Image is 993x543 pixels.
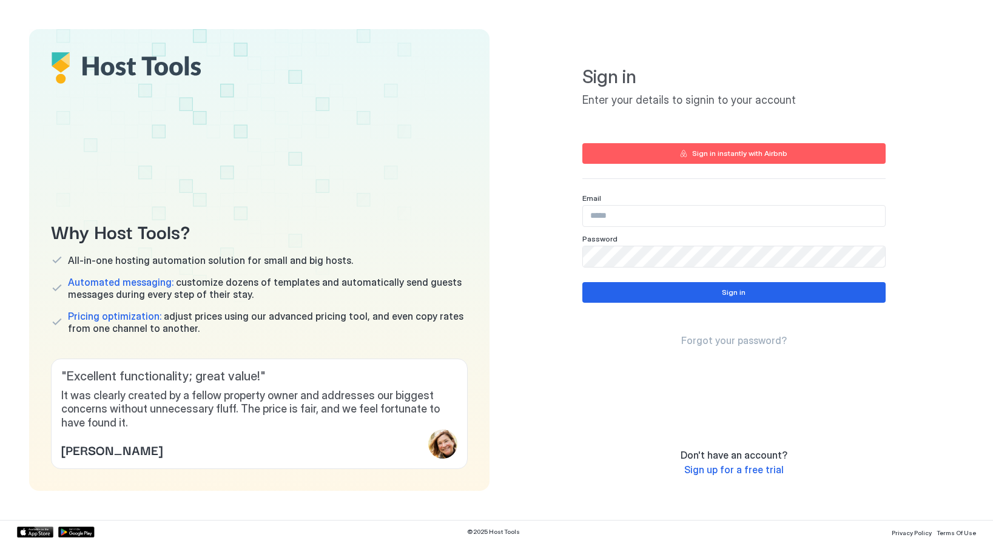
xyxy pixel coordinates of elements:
button: Sign in instantly with Airbnb [582,143,886,164]
span: Email [582,194,601,203]
span: Pricing optimization: [68,310,161,322]
span: " Excellent functionality; great value! " [61,369,457,384]
input: Input Field [583,246,885,267]
span: Forgot your password? [681,334,787,346]
button: Sign in [582,282,886,303]
span: Terms Of Use [937,529,976,536]
span: Don't have an account? [681,449,787,461]
span: [PERSON_NAME] [61,440,163,459]
a: Privacy Policy [892,525,932,538]
span: Sign in [582,66,886,89]
a: Google Play Store [58,527,95,538]
span: © 2025 Host Tools [467,528,520,536]
a: Sign up for a free trial [684,464,784,476]
span: It was clearly created by a fellow property owner and addresses our biggest concerns without unne... [61,389,457,430]
div: Sign in instantly with Airbnb [692,148,787,159]
span: All-in-one hosting automation solution for small and big hosts. [68,254,353,266]
input: Input Field [583,206,885,226]
span: Why Host Tools? [51,217,468,245]
a: App Store [17,527,53,538]
span: Password [582,234,618,243]
span: Enter your details to signin to your account [582,93,886,107]
a: Forgot your password? [681,334,787,347]
span: customize dozens of templates and automatically send guests messages during every step of their s... [68,276,468,300]
span: Privacy Policy [892,529,932,536]
span: Automated messaging: [68,276,173,288]
div: profile [428,430,457,459]
a: Terms Of Use [937,525,976,538]
span: adjust prices using our advanced pricing tool, and even copy rates from one channel to another. [68,310,468,334]
div: Sign in [722,287,746,298]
